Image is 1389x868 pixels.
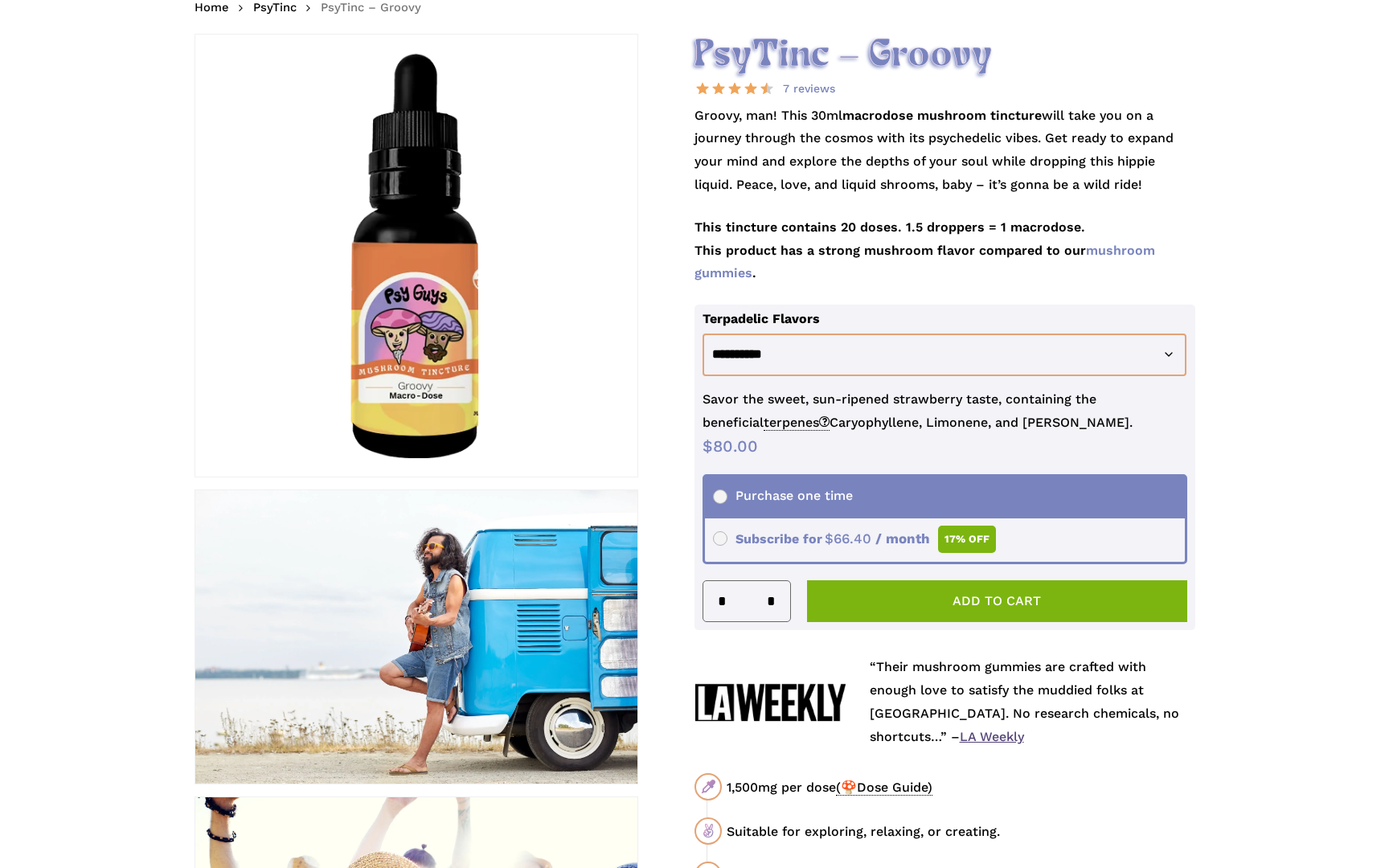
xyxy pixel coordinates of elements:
strong: This tincture contains 20 doses. 1.5 droppers = 1 macrodose. [694,219,1085,235]
div: 1,500mg per dose [727,777,1194,797]
span: $ [825,530,834,547]
p: Savor the sweet, sun-ripened strawberry taste, containing the beneficial Caryophyllene, Limonene,... [703,388,1187,435]
strong: macrodose mushroom tincture [842,108,1042,123]
span: Purchase one time [713,488,853,503]
a: LA Weekly [960,729,1024,744]
input: Product quantity [731,581,762,621]
span: (🍄Dose Guide) [836,780,932,796]
p: “Their mushroom gummies are crafted with enough love to satisfy the muddied folks at [GEOGRAPHIC_... [870,656,1195,748]
div: Suitable for exploring, relaxing, or creating. [727,821,1194,841]
strong: This product has a strong mushroom flavor compared to our . [694,243,1155,281]
img: La Weekly Logo [694,683,845,722]
span: / month [875,530,930,547]
span: 66.40 [825,530,871,547]
p: Groovy, man! This 30ml will take you on a journey through the cosmos with its psychedelic vibes. ... [694,104,1195,216]
span: terpenes [764,415,830,431]
span: $ [703,436,713,456]
label: Terpadelic Flavors [703,311,820,326]
h2: PsyTinc – Groovy [694,34,1195,78]
button: Add to cart [807,580,1187,622]
bdi: 80.00 [703,436,758,456]
span: Subscribe for [713,531,996,547]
